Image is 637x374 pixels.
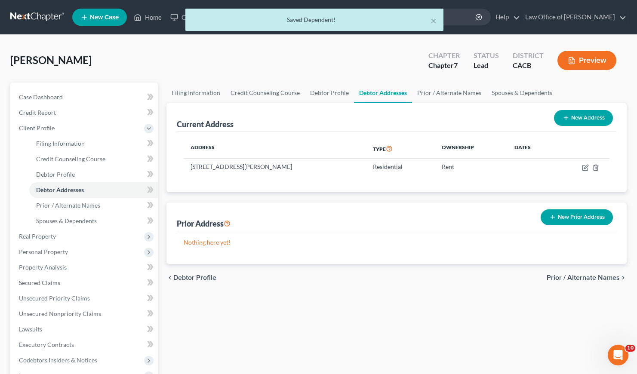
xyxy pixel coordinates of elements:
span: Credit Report [19,109,56,116]
div: CACB [513,61,544,71]
a: Debtor Addresses [354,83,412,103]
button: Prior / Alternate Names chevron_right [547,274,627,281]
a: Credit Counseling Course [29,151,158,167]
th: Address [184,139,366,159]
span: Debtor Profile [173,274,216,281]
button: Preview [557,51,616,70]
span: Prior / Alternate Names [547,274,620,281]
div: Current Address [177,119,234,129]
span: Lawsuits [19,325,42,333]
i: chevron_right [620,274,627,281]
span: Prior / Alternate Names [36,202,100,209]
span: Secured Claims [19,279,60,286]
span: Property Analysis [19,264,67,271]
div: District [513,51,544,61]
span: [PERSON_NAME] [10,54,92,66]
a: Property Analysis [12,260,158,275]
a: Unsecured Priority Claims [12,291,158,306]
span: Debtor Addresses [36,186,84,193]
a: Credit Counseling Course [225,83,305,103]
a: Case Dashboard [12,89,158,105]
a: Unsecured Nonpriority Claims [12,306,158,322]
span: Case Dashboard [19,93,63,101]
div: Chapter [428,51,460,61]
span: Debtor Profile [36,171,75,178]
i: chevron_left [166,274,173,281]
span: Executory Contracts [19,341,74,348]
td: Rent [435,159,508,175]
a: Spouses & Dependents [486,83,557,103]
a: Filing Information [29,136,158,151]
span: Unsecured Priority Claims [19,294,90,302]
div: Status [474,51,499,61]
a: Debtor Profile [29,167,158,182]
th: Dates [508,139,555,159]
span: Filing Information [36,140,85,147]
a: Spouses & Dependents [29,213,158,229]
button: × [431,15,437,26]
span: Real Property [19,233,56,240]
button: New Address [554,110,613,126]
a: Lawsuits [12,322,158,337]
a: Filing Information [166,83,225,103]
p: Nothing here yet! [184,238,609,247]
span: Codebtors Insiders & Notices [19,356,97,364]
th: Ownership [435,139,508,159]
div: Prior Address [177,218,231,229]
a: Debtor Profile [305,83,354,103]
button: chevron_left Debtor Profile [166,274,216,281]
button: New Prior Address [541,209,613,225]
span: Spouses & Dependents [36,217,97,224]
span: Credit Counseling Course [36,155,105,162]
a: Executory Contracts [12,337,158,353]
span: Personal Property [19,248,68,255]
span: Client Profile [19,124,55,132]
a: Debtor Addresses [29,182,158,198]
iframe: Intercom live chat [608,345,628,365]
div: Saved Dependent! [192,15,437,24]
a: Secured Claims [12,275,158,291]
a: Prior / Alternate Names [412,83,486,103]
a: Prior / Alternate Names [29,198,158,213]
div: Chapter [428,61,460,71]
td: [STREET_ADDRESS][PERSON_NAME] [184,159,366,175]
a: Credit Report [12,105,158,120]
td: Residential [366,159,435,175]
span: Unsecured Nonpriority Claims [19,310,101,317]
th: Type [366,139,435,159]
span: 10 [625,345,635,352]
div: Lead [474,61,499,71]
span: 7 [454,61,458,69]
